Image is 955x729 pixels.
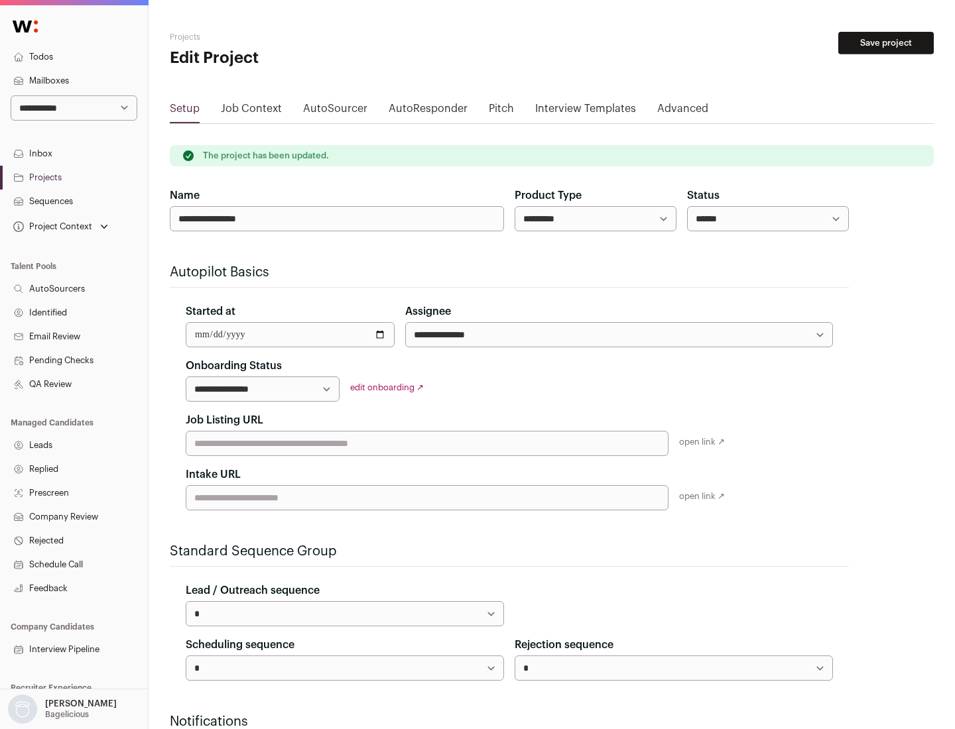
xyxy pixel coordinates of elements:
label: Lead / Outreach sequence [186,583,320,598]
label: Intake URL [186,467,241,482]
a: Advanced [657,101,708,122]
h2: Projects [170,32,424,42]
h2: Autopilot Basics [170,263,849,282]
label: Job Listing URL [186,412,263,428]
a: AutoResponder [389,101,468,122]
a: Job Context [221,101,282,122]
button: Open dropdown [5,695,119,724]
button: Save project [838,32,934,54]
p: The project has been updated. [203,150,329,161]
label: Started at [186,304,235,319]
a: Setup [170,101,200,122]
button: Open dropdown [11,217,111,236]
label: Scheduling sequence [186,637,294,653]
label: Onboarding Status [186,358,282,374]
a: AutoSourcer [303,101,367,122]
a: Pitch [489,101,514,122]
label: Status [687,188,720,203]
div: Project Context [11,221,92,232]
label: Assignee [405,304,451,319]
img: Wellfound [5,13,45,40]
h2: Standard Sequence Group [170,542,849,561]
h1: Edit Project [170,48,424,69]
p: [PERSON_NAME] [45,699,117,709]
a: Interview Templates [535,101,636,122]
label: Rejection sequence [515,637,613,653]
a: edit onboarding ↗ [350,383,424,392]
img: nopic.png [8,695,37,724]
label: Name [170,188,200,203]
label: Product Type [515,188,582,203]
p: Bagelicious [45,709,89,720]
